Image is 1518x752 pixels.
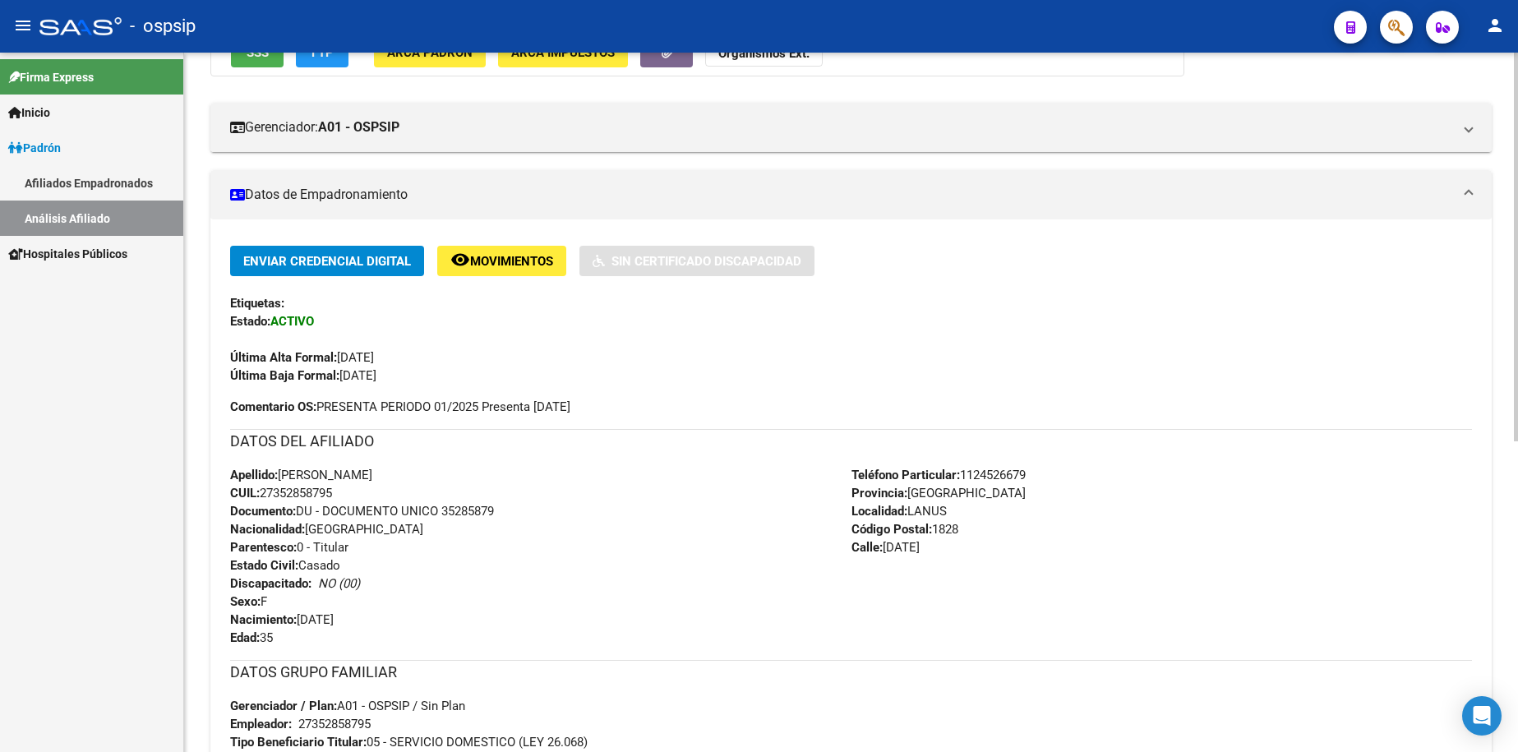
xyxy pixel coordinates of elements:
strong: Empleador: [230,717,292,731]
span: Padrón [8,139,61,157]
strong: Edad: [230,630,260,645]
strong: A01 - OSPSIP [318,118,399,136]
span: LANUS [851,504,947,519]
strong: Tipo Beneficiario Titular: [230,735,367,750]
strong: Etiquetas: [230,296,284,311]
strong: Documento: [230,504,296,519]
i: NO (00) [318,576,360,591]
strong: Parentesco: [230,540,297,555]
mat-expansion-panel-header: Gerenciador:A01 - OSPSIP [210,103,1492,152]
span: [DATE] [851,540,920,555]
span: [GEOGRAPHIC_DATA] [230,522,423,537]
strong: Última Alta Formal: [230,350,337,365]
span: 1828 [851,522,958,537]
strong: Teléfono Particular: [851,468,960,482]
strong: Apellido: [230,468,278,482]
div: Open Intercom Messenger [1462,696,1502,736]
span: [DATE] [230,612,334,627]
span: Firma Express [8,68,94,86]
span: Movimientos [470,254,553,269]
span: F [230,594,267,609]
span: Sin Certificado Discapacidad [611,254,801,269]
strong: Comentario OS: [230,399,316,414]
button: Organismos Ext. [705,37,823,67]
strong: Discapacitado: [230,576,311,591]
span: [PERSON_NAME] [230,468,372,482]
span: Casado [230,558,340,573]
span: 35 [230,630,273,645]
strong: Organismos Ext. [718,46,810,61]
span: PRESENTA PERIODO 01/2025 Presenta [DATE] [230,398,570,416]
strong: Estado Civil: [230,558,298,573]
span: 0 - Titular [230,540,348,555]
strong: Sexo: [230,594,261,609]
mat-panel-title: Datos de Empadronamiento [230,186,1452,204]
span: [DATE] [230,350,374,365]
strong: Nacionalidad: [230,522,305,537]
span: [DATE] [230,368,376,383]
span: Inicio [8,104,50,122]
span: Hospitales Públicos [8,245,127,263]
strong: Nacimiento: [230,612,297,627]
span: DU - DOCUMENTO UNICO 35285879 [230,504,494,519]
mat-icon: remove_red_eye [450,250,470,270]
strong: Localidad: [851,504,907,519]
button: Movimientos [437,246,566,276]
h3: DATOS DEL AFILIADO [230,430,1472,453]
mat-panel-title: Gerenciador: [230,118,1452,136]
strong: Gerenciador / Plan: [230,699,337,713]
strong: Última Baja Formal: [230,368,339,383]
mat-icon: menu [13,16,33,35]
strong: Calle: [851,540,883,555]
strong: Código Postal: [851,522,932,537]
span: 27352858795 [230,486,332,501]
span: Enviar Credencial Digital [243,254,411,269]
h3: DATOS GRUPO FAMILIAR [230,661,1472,684]
strong: ACTIVO [270,314,314,329]
strong: CUIL: [230,486,260,501]
span: [GEOGRAPHIC_DATA] [851,486,1026,501]
mat-expansion-panel-header: Datos de Empadronamiento [210,170,1492,219]
div: 27352858795 [298,715,371,733]
button: Enviar Credencial Digital [230,246,424,276]
span: A01 - OSPSIP / Sin Plan [230,699,465,713]
button: Sin Certificado Discapacidad [579,246,814,276]
span: 05 - SERVICIO DOMESTICO (LEY 26.068) [230,735,588,750]
span: - ospsip [130,8,196,44]
strong: Estado: [230,314,270,329]
span: 1124526679 [851,468,1026,482]
mat-icon: person [1485,16,1505,35]
strong: Provincia: [851,486,907,501]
